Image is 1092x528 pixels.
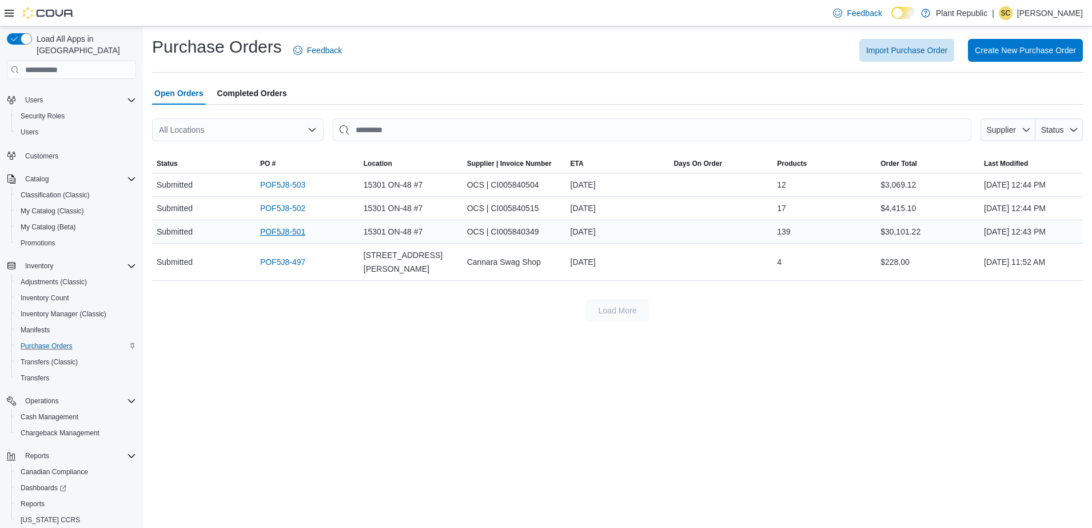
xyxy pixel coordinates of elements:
[25,451,49,460] span: Reports
[2,147,141,164] button: Customers
[16,426,136,440] span: Chargeback Management
[21,358,78,367] span: Transfers (Classic)
[585,299,649,322] button: Load More
[307,45,342,56] span: Feedback
[260,159,276,168] span: PO #
[463,197,566,220] div: OCS | CI005840515
[16,236,136,250] span: Promotions
[359,154,463,173] button: Location
[260,255,305,269] a: POF5J8-497
[11,274,141,290] button: Adjustments (Classic)
[157,255,193,269] span: Submitted
[11,409,141,425] button: Cash Management
[16,204,136,218] span: My Catalog (Classic)
[157,159,178,168] span: Status
[2,448,141,464] button: Reports
[16,513,136,527] span: Washington CCRS
[364,248,458,276] span: [STREET_ADDRESS][PERSON_NAME]
[21,207,84,216] span: My Catalog (Classic)
[21,128,38,137] span: Users
[11,480,141,496] a: Dashboards
[16,109,136,123] span: Security Roles
[21,112,65,121] span: Security Roles
[21,394,63,408] button: Operations
[16,355,82,369] a: Transfers (Classic)
[566,173,669,196] div: [DATE]
[876,251,979,273] div: $228.00
[21,277,87,287] span: Adjustments (Classic)
[21,149,63,163] a: Customers
[152,154,256,173] button: Status
[16,275,136,289] span: Adjustments (Classic)
[21,325,50,335] span: Manifests
[2,92,141,108] button: Users
[11,203,141,219] button: My Catalog (Classic)
[777,201,786,215] span: 17
[16,188,136,202] span: Classification (Classic)
[16,355,136,369] span: Transfers (Classic)
[571,159,584,168] span: ETA
[16,339,77,353] a: Purchase Orders
[16,125,43,139] a: Users
[11,338,141,354] button: Purchase Orders
[364,159,392,168] div: Location
[21,449,54,463] button: Reports
[154,82,204,105] span: Open Orders
[25,174,49,184] span: Catalog
[260,178,305,192] a: POF5J8-503
[21,93,136,107] span: Users
[333,118,971,141] input: This is a search bar. After typing your query, hit enter to filter the results lower in the page.
[25,261,53,271] span: Inventory
[463,154,566,173] button: Supplier | Invoice Number
[152,35,282,58] h1: Purchase Orders
[157,178,193,192] span: Submitted
[1041,125,1064,134] span: Status
[21,223,76,232] span: My Catalog (Beta)
[11,235,141,251] button: Promotions
[16,426,104,440] a: Chargeback Management
[777,225,790,239] span: 139
[467,159,552,168] span: Supplier | Invoice Number
[1017,6,1083,20] p: [PERSON_NAME]
[772,154,876,173] button: Products
[16,371,136,385] span: Transfers
[21,467,88,477] span: Canadian Compliance
[599,305,637,316] span: Load More
[11,124,141,140] button: Users
[979,220,1083,243] div: [DATE] 12:43 PM
[21,93,47,107] button: Users
[16,481,136,495] span: Dashboards
[984,159,1028,168] span: Last Modified
[16,291,136,305] span: Inventory Count
[25,96,43,105] span: Users
[21,172,53,186] button: Catalog
[968,39,1083,62] button: Create New Purchase Order
[16,291,74,305] a: Inventory Count
[566,220,669,243] div: [DATE]
[777,255,782,269] span: 4
[16,371,54,385] a: Transfers
[16,410,83,424] a: Cash Management
[992,6,994,20] p: |
[876,173,979,196] div: $3,069.12
[16,497,49,511] a: Reports
[463,251,566,273] div: Cannara Swag Shop
[16,465,136,479] span: Canadian Compliance
[669,154,772,173] button: Days On Order
[11,219,141,235] button: My Catalog (Beta)
[16,204,89,218] a: My Catalog (Classic)
[21,483,66,493] span: Dashboards
[157,201,193,215] span: Submitted
[21,394,136,408] span: Operations
[16,188,94,202] a: Classification (Classic)
[16,236,60,250] a: Promotions
[876,154,979,173] button: Order Total
[11,187,141,203] button: Classification (Classic)
[463,173,566,196] div: OCS | CI005840504
[21,412,78,422] span: Cash Management
[21,148,136,162] span: Customers
[979,173,1083,196] div: [DATE] 12:44 PM
[16,323,54,337] a: Manifests
[566,154,669,173] button: ETA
